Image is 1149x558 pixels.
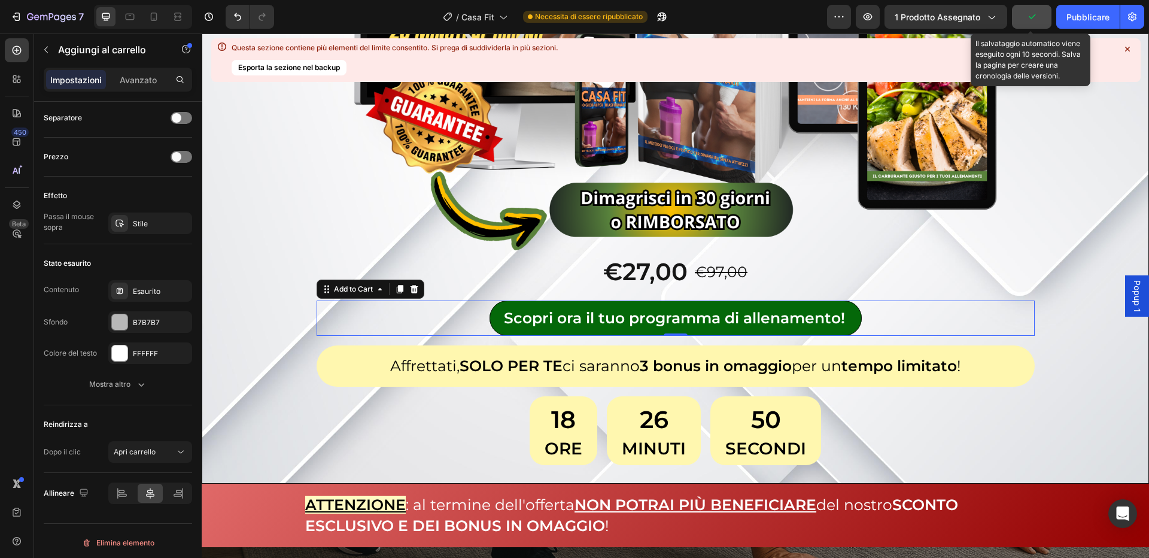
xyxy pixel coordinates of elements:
[189,323,759,341] span: Affrettati, ci saranno per un !
[929,247,941,278] span: Popup 1
[238,63,340,72] font: Esporta la sezione nel backup
[44,317,68,326] font: Sfondo
[44,420,88,429] font: Reindirizza a
[456,12,459,22] font: /
[78,11,84,23] font: 7
[1066,12,1110,22] font: Pubblicare
[133,287,160,296] font: Esaurito
[58,43,160,57] p: Aggiungi al carrello
[895,12,980,22] font: 1 prodotto assegnato
[133,349,158,358] font: FFFFFF
[44,212,94,232] font: Passa il mouse sopra
[114,447,156,456] font: Apri carrello
[14,128,26,137] font: 450
[288,267,660,302] button: Scopri ora il tuo programma di allenamento!
[44,259,91,268] font: Stato esaurito
[343,404,381,426] p: Ore
[343,368,381,404] div: 18
[373,462,615,480] u: NON POTRAI PIÙ BENEFICIARE
[461,12,494,22] font: Casa Fit
[96,538,154,547] font: Elimina elemento
[44,152,68,161] font: Prezzo
[133,318,160,327] font: B7B7B7
[1056,5,1120,29] button: Pubblicare
[640,323,755,341] strong: tempo limitato
[104,462,756,501] span: : al termine dell'offerta del nostro !
[492,226,547,251] div: €97,00
[884,5,1007,29] button: 1 prodotto assegnato
[535,12,643,21] font: Necessita di essere ripubblicato
[44,285,79,294] font: Contenuto
[44,191,67,200] font: Effetto
[104,462,756,501] strong: SCONTO ESCLUSIVO E DEI BONUS IN OMAGGIO
[58,44,146,56] font: Aggiungi al carrello
[302,274,643,295] div: Scopri ora il tuo programma di allenamento!
[44,113,82,122] font: Separatore
[44,348,97,357] font: Colore del testo
[420,404,484,426] p: Minuti
[524,404,604,426] p: Secondi
[44,489,74,498] font: Allineare
[120,75,157,85] font: Avanzato
[104,462,204,480] u: ATTENZIONE
[258,323,361,341] strong: SOLO PER TE
[50,75,102,85] font: Impostazioni
[524,368,604,404] div: 50
[44,374,192,395] button: Mostra altro
[44,447,81,456] font: Dopo il clic
[438,323,590,341] strong: 3 bonus in omaggio
[44,533,192,553] button: Elimina elemento
[12,220,26,228] font: Beta
[5,5,89,29] button: 7
[133,219,148,228] font: Stile
[1108,499,1137,528] div: Apri Intercom Messenger
[108,441,192,463] button: Apri carrello
[130,250,174,261] div: Add to Cart
[202,34,1149,558] iframe: Area di progettazione
[226,5,274,29] div: Annulla/Ripristina
[232,60,346,75] button: Esporta la sezione nel backup
[400,219,487,257] div: €27,00
[89,380,130,389] font: Mostra altro
[232,43,558,52] font: Questa sezione contiene più elementi del limite consentito. Si prega di suddividerla in più sezioni.
[420,368,484,404] div: 26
